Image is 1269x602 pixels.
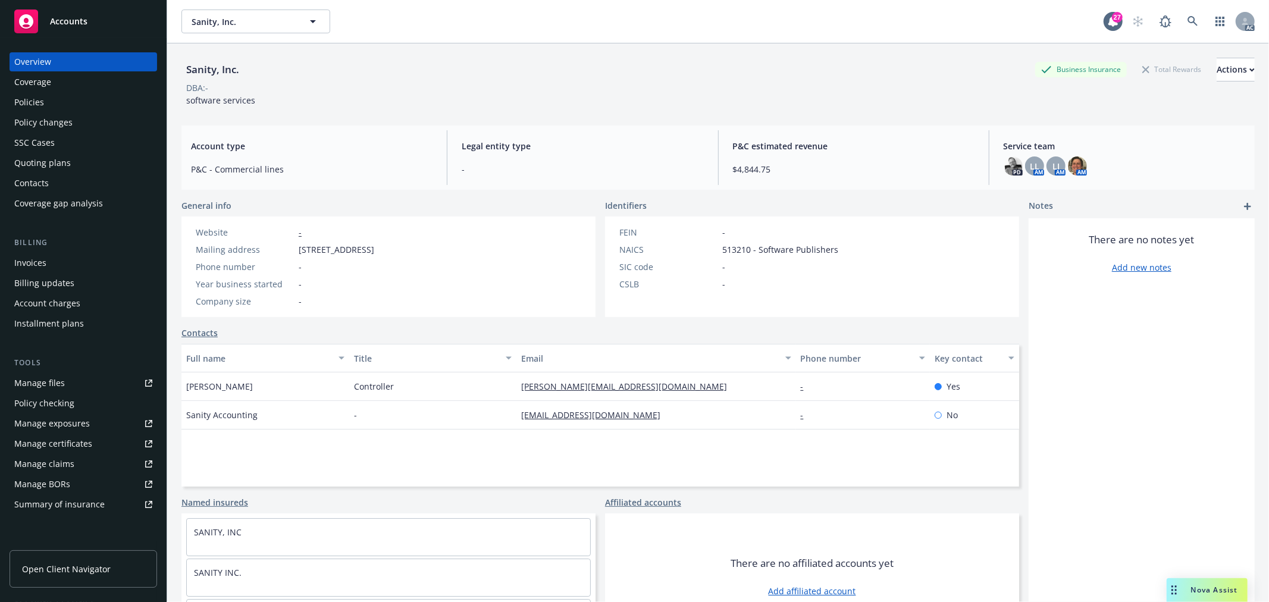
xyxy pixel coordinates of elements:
[14,194,103,213] div: Coverage gap analysis
[14,73,51,92] div: Coverage
[10,237,157,249] div: Billing
[521,409,670,421] a: [EMAIL_ADDRESS][DOMAIN_NAME]
[14,414,90,433] div: Manage exposures
[930,344,1019,372] button: Key contact
[186,380,253,393] span: [PERSON_NAME]
[1004,140,1245,152] span: Service team
[1004,156,1023,175] img: photo
[947,409,958,421] span: No
[14,52,51,71] div: Overview
[769,585,856,597] a: Add affiliated account
[801,381,813,392] a: -
[10,274,157,293] a: Billing updates
[1035,62,1127,77] div: Business Insurance
[1052,160,1060,173] span: LI
[22,563,111,575] span: Open Client Navigator
[194,567,242,578] a: SANITY INC.
[186,95,255,106] span: software services
[14,153,71,173] div: Quoting plans
[10,357,157,369] div: Tools
[10,538,157,550] div: Analytics hub
[181,496,248,509] a: Named insureds
[1167,578,1182,602] div: Drag to move
[14,133,55,152] div: SSC Cases
[10,314,157,333] a: Installment plans
[181,327,218,339] a: Contacts
[722,278,725,290] span: -
[1030,160,1039,173] span: LL
[1181,10,1205,33] a: Search
[1126,10,1150,33] a: Start snowing
[731,556,894,570] span: There are no affiliated accounts yet
[10,153,157,173] a: Quoting plans
[354,409,357,421] span: -
[722,243,838,256] span: 513210 - Software Publishers
[299,261,302,273] span: -
[10,93,157,112] a: Policies
[1191,585,1238,595] span: Nova Assist
[947,380,960,393] span: Yes
[10,113,157,132] a: Policy changes
[50,17,87,26] span: Accounts
[14,374,65,393] div: Manage files
[462,163,703,175] span: -
[10,174,157,193] a: Contacts
[10,475,157,494] a: Manage BORs
[801,409,813,421] a: -
[801,352,912,365] div: Phone number
[181,10,330,33] button: Sanity, Inc.
[521,352,778,365] div: Email
[186,409,258,421] span: Sanity Accounting
[1240,199,1255,214] a: add
[10,495,157,514] a: Summary of insurance
[10,454,157,474] a: Manage claims
[1217,58,1255,81] button: Actions
[354,380,394,393] span: Controller
[619,261,717,273] div: SIC code
[14,93,44,112] div: Policies
[10,394,157,413] a: Policy checking
[516,344,795,372] button: Email
[14,253,46,272] div: Invoices
[1089,233,1195,247] span: There are no notes yet
[1112,261,1171,274] a: Add new notes
[619,243,717,256] div: NAICS
[14,274,74,293] div: Billing updates
[10,434,157,453] a: Manage certificates
[1154,10,1177,33] a: Report a Bug
[10,133,157,152] a: SSC Cases
[14,434,92,453] div: Manage certificates
[733,140,975,152] span: P&C estimated revenue
[14,495,105,514] div: Summary of insurance
[191,163,433,175] span: P&C - Commercial lines
[796,344,930,372] button: Phone number
[14,314,84,333] div: Installment plans
[299,243,374,256] span: [STREET_ADDRESS]
[196,243,294,256] div: Mailing address
[10,52,157,71] a: Overview
[181,62,244,77] div: Sanity, Inc.
[1208,10,1232,33] a: Switch app
[1136,62,1207,77] div: Total Rewards
[733,163,975,175] span: $4,844.75
[14,454,74,474] div: Manage claims
[14,294,80,313] div: Account charges
[605,496,681,509] a: Affiliated accounts
[1029,199,1053,214] span: Notes
[605,199,647,212] span: Identifiers
[14,174,49,193] div: Contacts
[349,344,517,372] button: Title
[186,352,331,365] div: Full name
[722,261,725,273] span: -
[192,15,294,28] span: Sanity, Inc.
[181,344,349,372] button: Full name
[10,73,157,92] a: Coverage
[14,394,74,413] div: Policy checking
[186,81,208,94] div: DBA: -
[1167,578,1248,602] button: Nova Assist
[14,475,70,494] div: Manage BORs
[619,226,717,239] div: FEIN
[521,381,737,392] a: [PERSON_NAME][EMAIL_ADDRESS][DOMAIN_NAME]
[10,414,157,433] span: Manage exposures
[1068,156,1087,175] img: photo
